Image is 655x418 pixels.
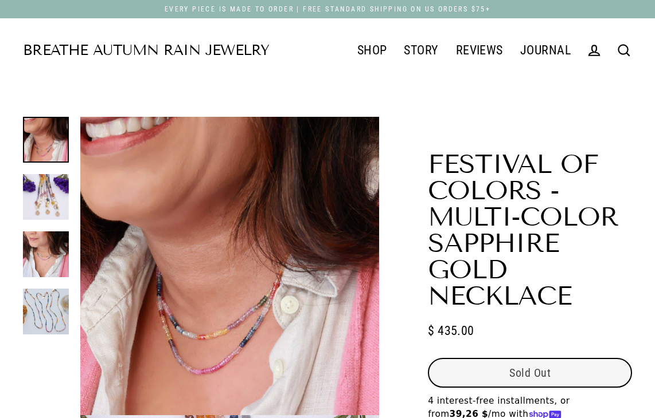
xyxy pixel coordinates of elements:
a: SHOP [349,36,396,65]
img: Festival of Colors - Multi-Color Sapphire Gold Necklace life style layering image | Breathe Autum... [23,231,69,277]
span: Sold Out [509,366,551,380]
div: Primary [269,36,579,65]
h1: Festival of Colors - Multi-Color Sapphire Gold Necklace [428,151,632,309]
img: Festival of Colors - Multi-Color Sapphire Gold Necklace detail image | Breathe Autumn Rain Artisa... [23,174,69,220]
img: Festival of Colors - Multi-Color Sapphire Gold Necklace alt image | Breathe Autumn Rain Artisan J... [23,289,69,334]
a: Breathe Autumn Rain Jewelry [23,44,269,58]
span: $ 435.00 [428,321,474,341]
a: REVIEWS [447,36,512,65]
a: JOURNAL [512,36,579,65]
a: STORY [395,36,447,65]
button: Sold Out [428,358,632,388]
